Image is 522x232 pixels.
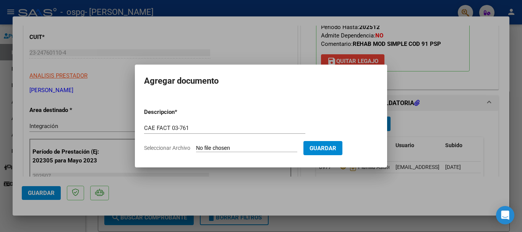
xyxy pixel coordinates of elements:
div: Open Intercom Messenger [496,206,514,224]
span: Seleccionar Archivo [144,145,190,151]
span: Guardar [310,145,336,152]
button: Guardar [303,141,342,155]
h2: Agregar documento [144,74,378,88]
p: Descripcion [144,108,214,117]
